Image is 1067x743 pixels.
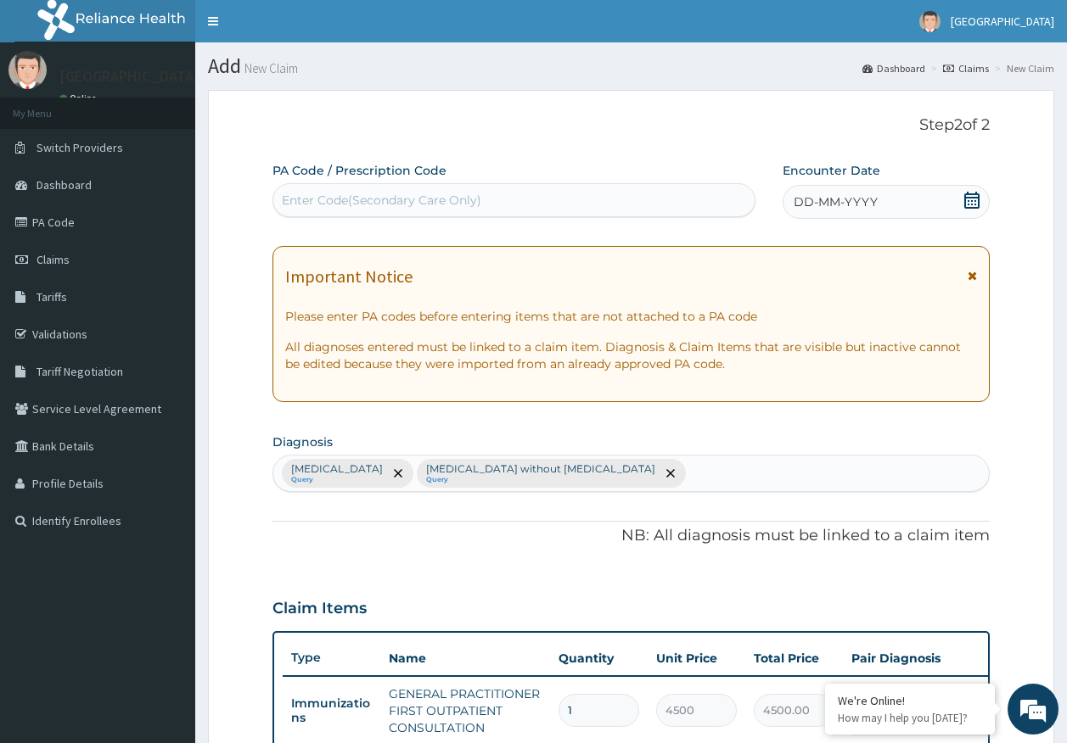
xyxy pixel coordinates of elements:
textarea: Type your message and hit 'Enter' [8,463,323,522]
span: Tariffs [37,289,67,304]
div: We're Online! [838,693,982,708]
th: Type [283,642,380,673]
h3: Claim Items [272,600,367,618]
h1: Important Notice [285,267,413,286]
small: Query [426,476,655,484]
span: Switch Providers [37,140,123,155]
img: d_794563401_company_1708531726252_794563401 [31,85,69,127]
p: All diagnoses entered must be linked to a claim item. Diagnosis & Claim Items that are visible bu... [285,338,978,372]
div: Chat with us now [88,95,285,117]
p: [GEOGRAPHIC_DATA] [59,69,199,84]
p: [MEDICAL_DATA] [291,462,383,476]
div: Enter Code(Secondary Care Only) [282,192,481,209]
a: Online [59,92,100,104]
p: How may I help you today? [838,711,982,725]
a: Claims [943,61,989,75]
p: Please enter PA codes before entering items that are not attached to a PA code [285,308,978,325]
span: remove selection option [663,466,678,481]
th: Quantity [550,641,648,675]
span: Tariff Negotiation [37,364,123,379]
p: NB: All diagnosis must be linked to a claim item [272,525,991,547]
label: Diagnosis [272,433,333,450]
label: Encounter Date [783,162,880,179]
div: Minimize live chat window [278,8,319,49]
p: Step 2 of 2 [272,116,991,135]
img: User Image [8,51,47,89]
span: We're online! [98,214,234,385]
span: DD-MM-YYYY [794,193,878,210]
a: Dashboard [862,61,925,75]
img: User Image [919,11,941,32]
span: Claims [37,252,70,267]
h1: Add [208,55,1054,77]
th: Name [380,641,550,675]
p: [MEDICAL_DATA] without [MEDICAL_DATA] [426,462,655,476]
th: Total Price [745,641,843,675]
small: New Claim [241,62,298,75]
th: Unit Price [648,641,745,675]
span: [GEOGRAPHIC_DATA] [951,14,1054,29]
li: New Claim [991,61,1054,75]
span: remove selection option [390,466,406,481]
span: Dashboard [37,177,92,193]
small: Query [291,476,383,484]
th: Pair Diagnosis [843,641,1030,675]
label: PA Code / Prescription Code [272,162,446,179]
td: Immunizations [283,688,380,734]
